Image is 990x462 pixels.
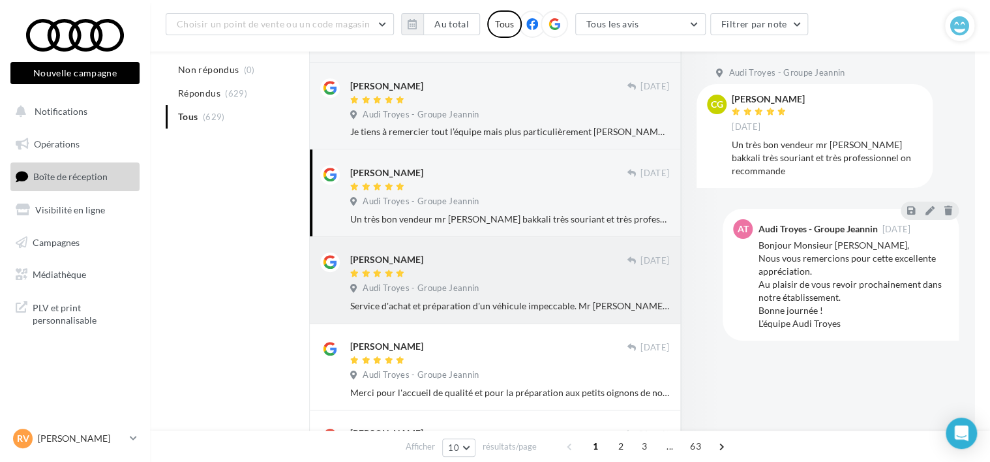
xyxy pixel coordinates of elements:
span: Médiathèque [33,269,86,280]
span: Opérations [34,138,80,149]
a: Campagnes [8,229,142,256]
div: [PERSON_NAME] [350,166,423,179]
span: 2 [610,436,631,457]
span: 1 [585,436,606,457]
span: RV [17,432,29,445]
a: Médiathèque [8,261,142,288]
span: Tous les avis [586,18,639,29]
button: Filtrer par note [710,13,809,35]
span: AT [738,223,749,236]
div: [PERSON_NAME] [350,253,423,266]
span: [DATE] [640,81,669,93]
span: Visibilité en ligne [35,204,105,215]
span: Audi Troyes - Groupe Jeannin [363,196,479,208]
button: Au total [401,13,480,35]
span: CG [711,98,723,111]
span: [DATE] [640,255,669,267]
span: Boîte de réception [33,171,108,182]
span: 3 [634,436,655,457]
span: 63 [685,436,706,457]
span: PLV et print personnalisable [33,299,134,327]
div: [PERSON_NAME] [350,427,423,440]
div: Bonjour Monsieur [PERSON_NAME], Nous vous remercions pour cette excellente appréciation. Au plais... [758,239,948,330]
a: RV [PERSON_NAME] [10,426,140,451]
span: Choisir un point de vente ou un code magasin [177,18,370,29]
p: [PERSON_NAME] [38,432,125,445]
div: Merci pour l'accueil de qualité et pour la préparation aux petits oignons de notre véhicule. Merc... [350,386,669,399]
div: [PERSON_NAME] [732,95,805,104]
span: Audi Troyes - Groupe Jeannin [363,369,479,381]
span: Campagnes [33,236,80,247]
span: Audi Troyes - Groupe Jeannin [363,283,479,294]
span: Audi Troyes - Groupe Jeannin [363,109,479,121]
button: Notifications [8,98,137,125]
span: Audi Troyes - Groupe Jeannin [728,67,845,79]
span: [DATE] [640,168,669,179]
a: Boîte de réception [8,162,142,191]
div: Audi Troyes - Groupe Jeannin [758,224,877,234]
span: 10 [448,442,459,453]
button: Tous les avis [575,13,706,35]
span: Répondus [178,87,220,100]
span: (0) [244,65,255,75]
button: Choisir un point de vente ou un code magasin [166,13,394,35]
a: Visibilité en ligne [8,196,142,224]
button: Nouvelle campagne [10,62,140,84]
div: Tous [487,10,522,38]
div: Un très bon vendeur mr [PERSON_NAME] bakkali très souriant et très professionnel on recommande [732,138,922,177]
a: Opérations [8,131,142,158]
span: Afficher [406,440,435,453]
a: PLV et print personnalisable [8,294,142,332]
div: Je tiens à remercier tout l’équipe mais plus particulièrement [PERSON_NAME] pour son professionna... [350,125,669,138]
button: 10 [442,439,475,457]
div: Un très bon vendeur mr [PERSON_NAME] bakkali très souriant et très professionnel on recommande [350,213,669,226]
span: [DATE] [640,342,669,354]
span: (629) [225,88,247,99]
div: Open Intercom Messenger [946,418,977,449]
span: [DATE] [732,121,760,133]
div: Service d'achat et préparation d'un véhicule impeccable. Mr [PERSON_NAME] a été accessible et de ... [350,300,669,313]
div: [PERSON_NAME] [350,80,423,93]
span: Non répondus [178,63,239,76]
button: Au total [423,13,480,35]
span: résultats/page [483,440,537,453]
span: Notifications [35,106,87,117]
span: 21 août [638,429,669,440]
span: ... [659,436,680,457]
div: [PERSON_NAME] [350,340,423,353]
span: [DATE] [882,225,910,234]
